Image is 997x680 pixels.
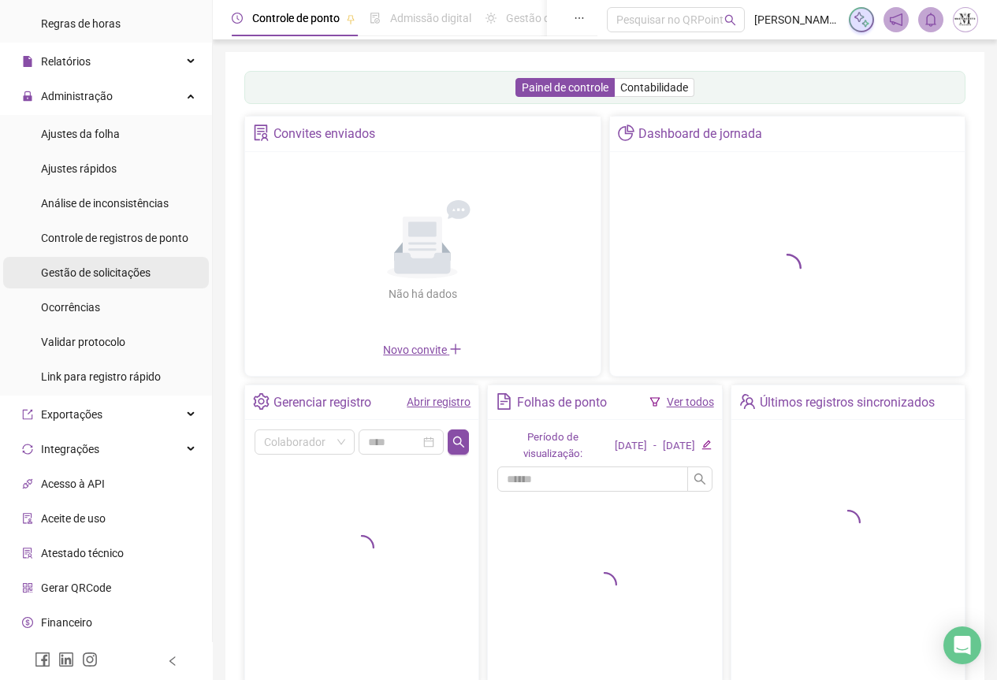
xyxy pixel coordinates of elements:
[522,81,608,94] span: Painel de controle
[954,8,977,32] img: 67331
[618,124,634,141] span: pie-chart
[653,438,657,455] div: -
[496,393,512,410] span: file-text
[273,121,375,147] div: Convites enviados
[252,12,340,24] span: Controle de ponto
[694,473,706,485] span: search
[273,389,371,416] div: Gerenciar registro
[649,396,660,407] span: filter
[253,124,270,141] span: solution
[22,478,33,489] span: api
[773,254,802,282] span: loading
[82,652,98,667] span: instagram
[663,438,695,455] div: [DATE]
[370,13,381,24] span: file-done
[41,443,99,455] span: Integrações
[22,444,33,455] span: sync
[41,582,111,594] span: Gerar QRCode
[253,393,270,410] span: setting
[41,55,91,68] span: Relatórios
[739,393,756,410] span: team
[22,617,33,628] span: dollar
[390,12,471,24] span: Admissão digital
[41,408,102,421] span: Exportações
[517,389,607,416] div: Folhas de ponto
[41,128,120,140] span: Ajustes da folha
[346,14,355,24] span: pushpin
[22,548,33,559] span: solution
[22,582,33,593] span: qrcode
[383,344,462,356] span: Novo convite
[22,513,33,524] span: audit
[41,90,113,102] span: Administração
[853,11,870,28] img: sparkle-icon.fc2bf0ac1784a2077858766a79e2daf3.svg
[22,56,33,67] span: file
[232,13,243,24] span: clock-circle
[638,121,762,147] div: Dashboard de jornada
[724,14,736,26] span: search
[41,547,124,559] span: Atestado técnico
[41,512,106,525] span: Aceite de uso
[449,343,462,355] span: plus
[41,370,161,383] span: Link para registro rápido
[41,162,117,175] span: Ajustes rápidos
[924,13,938,27] span: bell
[41,616,92,629] span: Financeiro
[58,652,74,667] span: linkedin
[407,396,471,408] a: Abrir registro
[22,91,33,102] span: lock
[760,389,935,416] div: Últimos registros sincronizados
[452,436,465,448] span: search
[485,13,497,24] span: sun
[574,13,585,24] span: ellipsis
[167,656,178,667] span: left
[592,572,617,597] span: loading
[615,438,647,455] div: [DATE]
[41,17,121,30] span: Regras de horas
[754,11,839,28] span: [PERSON_NAME] - TRANSMARTINS
[701,440,712,450] span: edit
[41,266,151,279] span: Gestão de solicitações
[41,301,100,314] span: Ocorrências
[497,429,608,463] div: Período de visualização:
[620,81,688,94] span: Contabilidade
[22,409,33,420] span: export
[41,232,188,244] span: Controle de registros de ponto
[889,13,903,27] span: notification
[667,396,714,408] a: Ver todos
[35,652,50,667] span: facebook
[41,336,125,348] span: Validar protocolo
[41,477,105,490] span: Acesso à API
[350,285,495,303] div: Não há dados
[349,535,374,560] span: loading
[943,626,981,664] div: Open Intercom Messenger
[835,510,861,535] span: loading
[506,12,586,24] span: Gestão de férias
[41,197,169,210] span: Análise de inconsistências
